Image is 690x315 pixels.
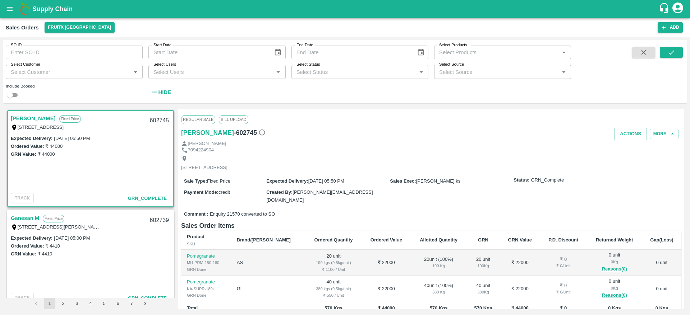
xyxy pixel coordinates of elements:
[414,46,428,59] button: Choose date
[420,237,457,243] b: Allotted Quantity
[18,224,102,230] label: [STREET_ADDRESS][PERSON_NAME]
[146,112,173,129] div: 602745
[266,189,293,195] label: Created By :
[1,1,18,17] button: open drawer
[181,115,215,124] span: Regular Sale
[128,196,167,201] span: GRN_Complete
[128,295,167,301] span: GRN_Complete
[45,22,115,33] button: Select DC
[417,282,461,296] div: 40 unit ( 100 %)
[362,276,411,302] td: ₹ 22000
[11,144,44,149] label: Ordered Value:
[29,298,152,309] nav: pagination navigation
[43,215,64,222] p: Fixed Price
[146,212,173,229] div: 602739
[231,276,305,302] td: GL
[184,211,208,218] label: Comment :
[658,22,683,33] button: Add
[54,235,90,241] label: [DATE] 05:00 PM
[439,42,467,48] label: Select Products
[218,189,230,195] span: credit
[187,234,204,239] b: Product
[508,237,532,243] b: GRN Value
[54,136,90,141] label: [DATE] 05:50 PM
[546,282,581,289] div: ₹ 0
[311,266,356,273] div: ₹ 1100 / Unit
[181,128,234,138] a: [PERSON_NAME]
[417,263,461,269] div: 190 Kg
[296,62,320,67] label: Select Status
[266,189,373,203] span: [PERSON_NAME][EMAIL_ADDRESS][DOMAIN_NAME]
[531,177,564,184] span: GRN_Complete
[8,67,129,76] input: Select Customer
[11,62,40,67] label: Select Customer
[546,289,581,295] div: ₹ 0 / Unit
[642,250,681,276] td: 0 unit
[71,298,83,309] button: Go to page 3
[187,241,225,247] div: SKU
[11,42,22,48] label: SO ID
[650,129,678,139] button: More
[181,221,681,231] h6: Sales Order Items
[32,4,659,14] a: Supply Chain
[311,286,356,292] div: 380 kgs (9.5kg/unit)
[153,42,171,48] label: Start Date
[593,265,636,273] button: Reasons(0)
[231,250,305,276] td: AS
[85,298,96,309] button: Go to page 4
[126,298,137,309] button: Go to page 7
[181,164,227,171] p: [STREET_ADDRESS]
[112,298,124,309] button: Go to page 6
[273,67,283,77] button: Open
[325,305,342,311] b: 570 Kgs
[559,48,569,57] button: Open
[188,147,214,154] p: 7094224904
[184,178,207,184] label: Sale Type :
[11,136,52,141] label: Expected Delivery :
[98,298,110,309] button: Go to page 5
[478,237,488,243] b: GRN
[59,115,81,123] p: Fixed Price
[371,237,402,243] b: Ordered Value
[559,67,569,77] button: Open
[472,289,494,295] div: 380 Kg
[11,251,36,257] label: GRN Value:
[596,237,633,243] b: Returned Weight
[11,213,39,223] a: Ganesan M
[593,278,636,300] div: 0 unit
[378,305,395,311] b: ₹ 44000
[593,259,636,265] div: 0 Kg
[311,259,356,266] div: 190 kgs (9.5kg/unit)
[417,67,426,77] button: Open
[655,305,668,311] b: 0 Kgs
[11,243,44,249] label: Ordered Value:
[210,211,275,218] span: Enquiry 21570 converted to SO
[436,48,557,57] input: Select Products
[207,178,230,184] span: Fixed Price
[314,237,353,243] b: Ordered Quantity
[151,67,271,76] input: Select Users
[593,285,636,291] div: 0 Kg
[6,46,143,59] input: Enter SO ID
[650,237,673,243] b: Gap(Loss)
[187,266,225,273] div: GRN Done
[234,128,266,138] h6: - 602745
[500,276,540,302] td: ₹ 22000
[237,237,291,243] b: Brand/[PERSON_NAME]
[659,3,671,15] div: customer-support
[472,263,494,269] div: 190 Kg
[266,178,308,184] label: Expected Delivery :
[184,189,218,195] label: Payment Mode :
[500,250,540,276] td: ₹ 22000
[296,42,313,48] label: End Date
[642,276,681,302] td: 0 unit
[294,67,414,76] input: Select Status
[416,178,461,184] span: [PERSON_NAME].ks
[560,305,567,311] b: ₹ 0
[6,23,39,32] div: Sales Orders
[158,89,171,95] strong: Hide
[430,305,448,311] b: 570 Kgs
[45,144,63,149] label: ₹ 44000
[11,114,56,123] a: [PERSON_NAME]
[148,46,268,59] input: Start Date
